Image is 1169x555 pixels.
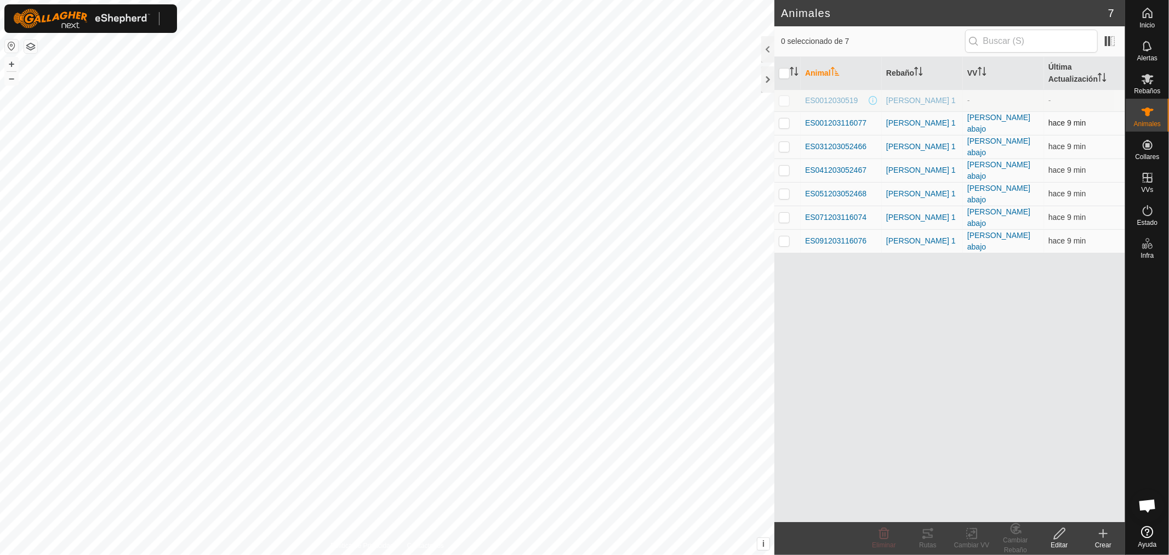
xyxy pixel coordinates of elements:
div: Crear [1081,540,1125,550]
span: Inicio [1139,22,1155,29]
span: 7 [1108,5,1114,21]
input: Buscar (S) [965,30,1098,53]
a: [PERSON_NAME] abajo [967,137,1030,157]
span: 30 sept 2025, 12:37 [1048,236,1086,245]
button: Restablecer Mapa [5,39,18,53]
div: [PERSON_NAME] 1 [886,212,959,223]
h2: Animales [781,7,1108,20]
div: [PERSON_NAME] 1 [886,235,959,247]
span: 30 sept 2025, 12:37 [1048,166,1086,174]
div: Editar [1037,540,1081,550]
div: Cambiar VV [950,540,994,550]
span: Infra [1141,252,1154,259]
div: Chat abierto [1131,489,1164,522]
button: Capas del Mapa [24,40,37,53]
span: 30 sept 2025, 12:37 [1048,118,1086,127]
p-sorticon: Activar para ordenar [978,69,986,77]
span: Estado [1137,219,1157,226]
p-sorticon: Activar para ordenar [914,69,923,77]
span: ES071203116074 [805,212,866,223]
span: Animales [1134,121,1161,127]
span: ES031203052466 [805,141,866,152]
span: Eliminar [872,541,896,549]
span: Alertas [1137,55,1157,61]
span: 30 sept 2025, 12:37 [1048,142,1086,151]
a: [PERSON_NAME] abajo [967,184,1030,204]
span: - [1048,96,1051,105]
a: [PERSON_NAME] abajo [967,160,1030,180]
a: [PERSON_NAME] abajo [967,207,1030,228]
a: [PERSON_NAME] abajo [967,113,1030,133]
a: Política de Privacidad [330,541,394,551]
span: ES0012030519 [805,95,858,106]
div: [PERSON_NAME] 1 [886,165,959,176]
span: 30 sept 2025, 12:37 [1048,213,1086,222]
div: Cambiar Rebaño [994,535,1037,555]
p-sorticon: Activar para ordenar [831,69,840,77]
span: Ayuda [1138,541,1157,548]
span: ES041203052467 [805,165,866,176]
a: Contáctenos [407,541,444,551]
button: – [5,72,18,85]
th: VV [963,57,1044,90]
div: [PERSON_NAME] 1 [886,141,959,152]
span: 0 seleccionado de 7 [781,36,965,47]
img: Logo Gallagher [13,9,150,29]
app-display-virtual-paddock-transition: - [967,96,970,105]
p-sorticon: Activar para ordenar [790,69,799,77]
button: i [757,538,769,550]
span: Collares [1135,154,1159,160]
span: VVs [1141,186,1153,193]
p-sorticon: Activar para ordenar [1098,75,1107,83]
div: Rutas [906,540,950,550]
span: 30 sept 2025, 12:37 [1048,189,1086,198]
div: [PERSON_NAME] 1 [886,95,959,106]
span: ES051203052468 [805,188,866,200]
th: Rebaño [882,57,963,90]
div: [PERSON_NAME] 1 [886,117,959,129]
a: Ayuda [1126,522,1169,552]
button: + [5,58,18,71]
span: ES091203116076 [805,235,866,247]
th: Animal [801,57,882,90]
span: ES001203116077 [805,117,866,129]
a: [PERSON_NAME] abajo [967,231,1030,251]
span: Rebaños [1134,88,1160,94]
span: i [762,539,765,548]
th: Última Actualización [1044,57,1125,90]
div: [PERSON_NAME] 1 [886,188,959,200]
